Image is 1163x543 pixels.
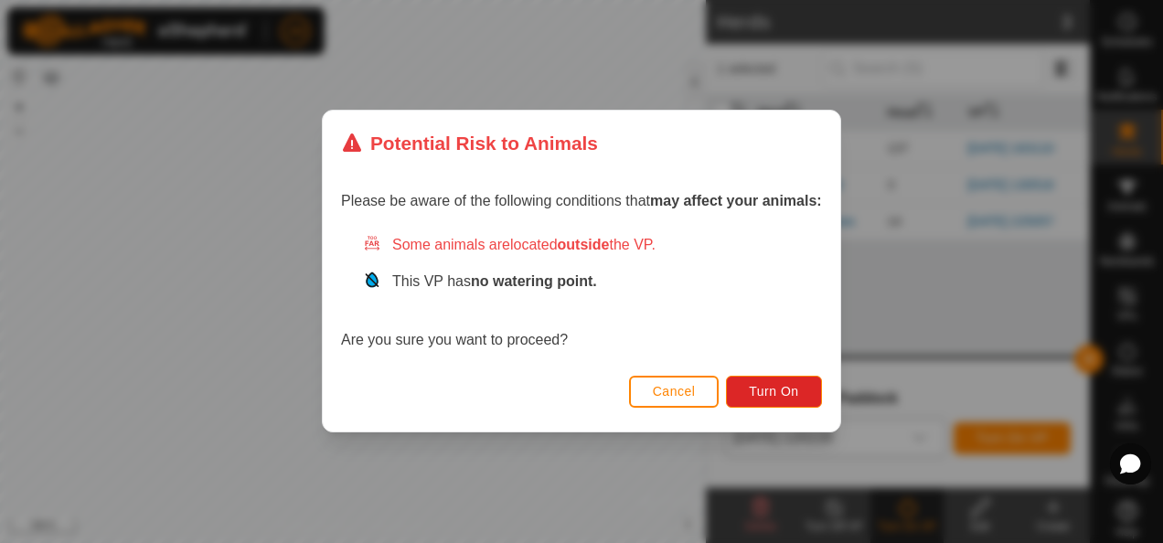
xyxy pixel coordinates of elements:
strong: may affect your animals: [650,194,822,209]
div: Are you sure you want to proceed? [341,235,822,352]
strong: no watering point. [471,274,597,290]
span: Turn On [750,385,799,399]
span: This VP has [392,274,597,290]
span: Please be aware of the following conditions that [341,194,822,209]
span: located the VP. [510,238,656,253]
button: Turn On [727,376,822,408]
strong: outside [558,238,610,253]
span: Cancel [653,385,696,399]
button: Cancel [629,376,720,408]
div: Some animals are [363,235,822,257]
div: Potential Risk to Animals [341,129,598,157]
